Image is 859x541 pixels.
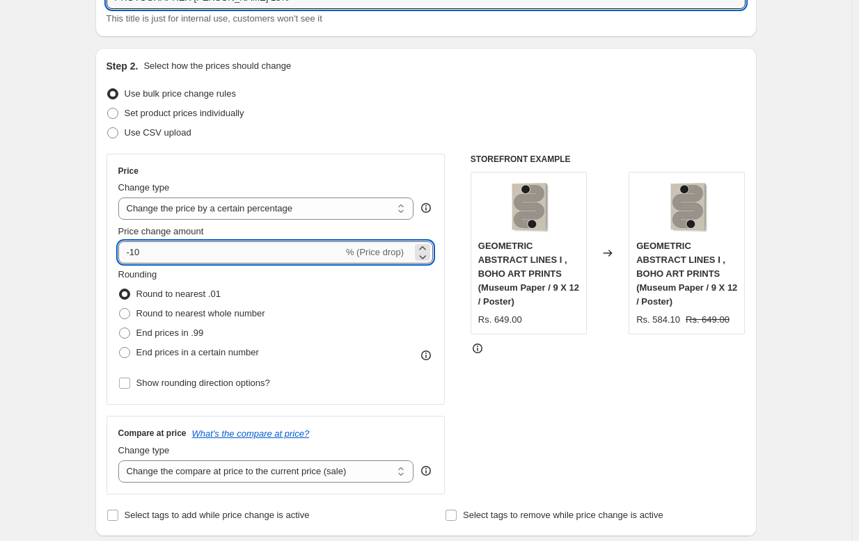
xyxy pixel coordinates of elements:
[686,313,730,327] strike: Rs. 649.00
[471,154,746,165] h6: STOREFRONT EXAMPLE
[118,445,170,455] span: Change type
[136,308,265,318] span: Round to nearest whole number
[125,127,191,138] span: Use CSV upload
[636,241,737,307] span: GEOMETRIC ABSTRACT LINES I , BOHO ART PRINTS (Museum Paper / 9 X 12 / Poster)
[118,182,170,193] span: Change type
[118,241,343,264] input: -15
[636,313,680,327] div: Rs. 584.10
[125,108,244,118] span: Set product prices individually
[118,226,204,236] span: Price change amount
[478,313,522,327] div: Rs. 649.00
[136,347,259,357] span: End prices in a certain number
[478,241,579,307] span: GEOMETRIC ABSTRACT LINES I , BOHO ART PRINTS (Museum Paper / 9 X 12 / Poster)
[419,201,433,215] div: help
[419,464,433,478] div: help
[118,269,157,280] span: Rounding
[346,247,404,257] span: % (Price drop)
[501,179,556,235] img: gallerywrap-resized_212f066c-7c3d-4415-9b16-553eb73bee29_80x.jpg
[136,289,221,299] span: Round to nearest .01
[659,179,715,235] img: gallerywrap-resized_212f066c-7c3d-4415-9b16-553eb73bee29_80x.jpg
[118,428,187,439] h3: Compare at price
[107,59,139,73] h2: Step 2.
[136,328,204,338] span: End prices in .99
[107,13,322,24] span: This title is just for internal use, customers won't see it
[125,88,236,99] span: Use bulk price change rules
[136,378,270,388] span: Show rounding direction options?
[463,510,663,520] span: Select tags to remove while price change is active
[143,59,291,73] p: Select how the prices should change
[118,165,139,177] h3: Price
[192,428,310,439] button: What's the compare at price?
[125,510,310,520] span: Select tags to add while price change is active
